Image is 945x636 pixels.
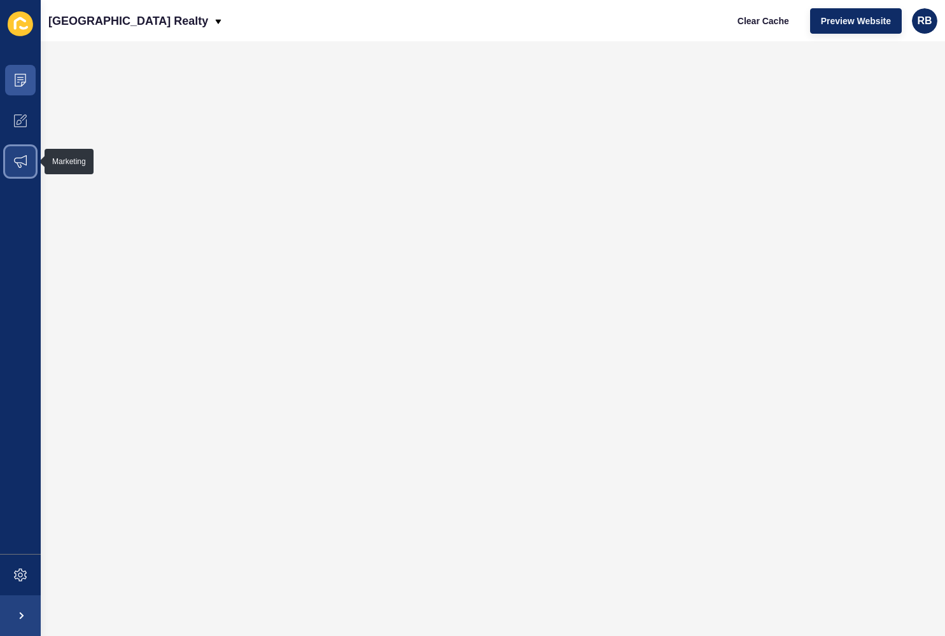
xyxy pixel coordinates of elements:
button: Clear Cache [727,8,800,34]
p: [GEOGRAPHIC_DATA] Realty [48,5,208,37]
span: Preview Website [821,15,891,27]
div: Marketing [52,156,86,167]
button: Preview Website [810,8,902,34]
span: RB [917,15,932,27]
span: Clear Cache [738,15,789,27]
